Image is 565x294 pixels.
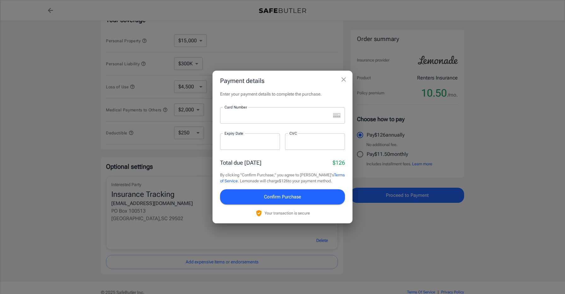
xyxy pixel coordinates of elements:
p: By clicking "Confirm Purchase," you agree to [PERSON_NAME]'s . Lemonade will charge $126 to your ... [220,172,345,184]
label: Card Number [224,104,247,110]
p: Total due [DATE] [220,158,261,167]
iframe: Secure CVC input frame [289,138,341,144]
button: close [337,73,350,86]
button: Confirm Purchase [220,189,345,204]
label: Expiry Date [224,131,243,136]
p: Enter your payment details to complete the purchase. [220,91,345,97]
svg: unknown [333,113,341,118]
label: CVC [289,131,297,136]
span: Confirm Purchase [264,193,301,201]
iframe: Secure card number input frame [224,112,330,118]
p: Your transaction is secure [265,210,310,216]
iframe: Secure expiration date input frame [224,138,276,144]
h2: Payment details [213,71,352,91]
p: $126 [333,158,345,167]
